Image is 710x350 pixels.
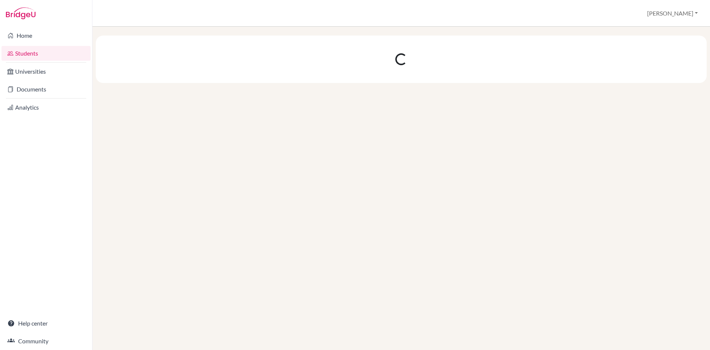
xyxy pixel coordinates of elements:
a: Documents [1,82,91,97]
a: Community [1,334,91,349]
img: Bridge-U [6,7,35,19]
a: Analytics [1,100,91,115]
a: Home [1,28,91,43]
a: Students [1,46,91,61]
button: [PERSON_NAME] [644,6,701,20]
a: Help center [1,316,91,331]
a: Universities [1,64,91,79]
